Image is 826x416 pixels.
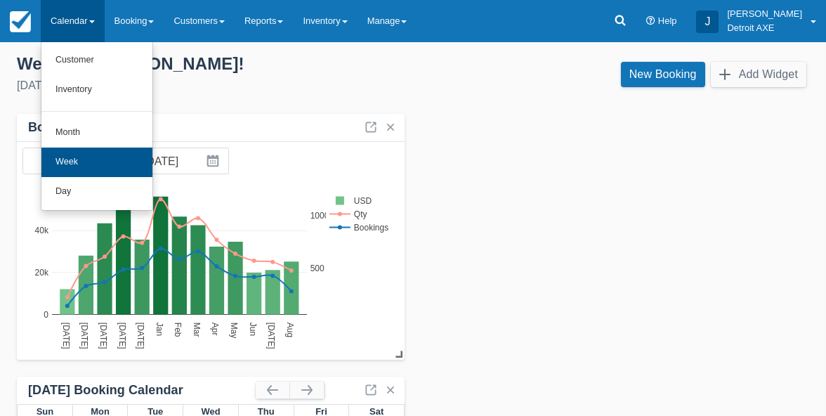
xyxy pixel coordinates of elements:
[41,46,152,75] a: Customer
[200,148,228,174] button: Interact with the calendar and add the check-in date for your trip.
[10,11,31,32] img: checkfront-main-nav-mini-logo.png
[696,11,719,33] div: J
[41,148,152,177] a: Week
[41,118,152,148] a: Month
[621,62,705,87] a: New Booking
[41,177,152,207] a: Day
[17,77,402,94] div: [DATE]
[17,53,402,74] div: Welcome , [PERSON_NAME] !
[23,148,102,174] input: Start Date
[28,119,128,136] div: Booking Volume
[41,75,152,105] a: Inventory
[658,15,677,26] span: Help
[122,148,200,174] input: End Date
[711,62,806,87] button: Add Widget
[727,21,802,35] p: Detroit AXE
[28,382,256,398] div: [DATE] Booking Calendar
[727,7,802,21] p: [PERSON_NAME]
[41,42,153,211] ul: Calendar
[646,17,655,26] i: Help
